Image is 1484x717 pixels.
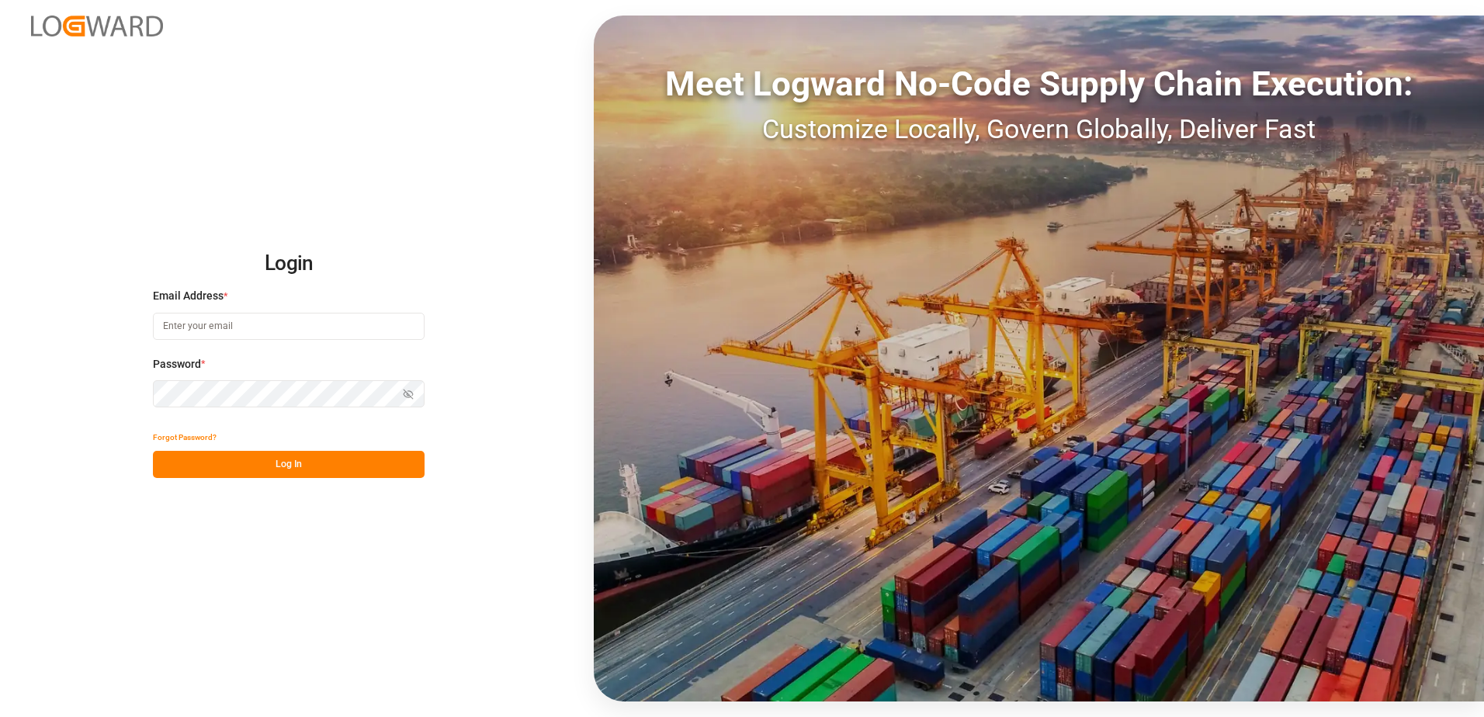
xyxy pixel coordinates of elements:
[153,356,201,372] span: Password
[594,109,1484,149] div: Customize Locally, Govern Globally, Deliver Fast
[153,451,425,478] button: Log In
[594,58,1484,109] div: Meet Logward No-Code Supply Chain Execution:
[31,16,163,36] img: Logward_new_orange.png
[153,313,425,340] input: Enter your email
[153,424,217,451] button: Forgot Password?
[153,239,425,289] h2: Login
[153,288,224,304] span: Email Address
